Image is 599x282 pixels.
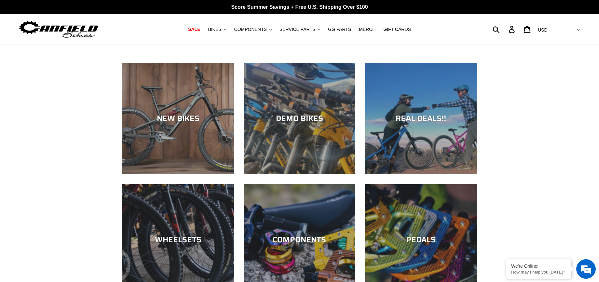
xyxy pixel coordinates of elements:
[511,270,566,275] p: How may I help you today?
[365,63,477,174] a: REAL DEALS!!
[244,235,355,245] div: COMPONENTS
[276,25,323,34] button: SERVICE PARTS
[122,235,234,245] div: WHEELSETS
[383,27,411,32] span: GIFT CARDS
[188,27,200,32] span: SALE
[496,22,513,36] input: Search
[244,114,355,123] div: DEMO BIKES
[365,235,477,245] div: PEDALS
[122,63,234,174] a: NEW BIKES
[328,27,351,32] span: GG PARTS
[359,27,375,32] span: MERCH
[356,25,379,34] a: MERCH
[234,27,267,32] span: COMPONENTS
[244,63,355,174] a: DEMO BIKES
[205,25,229,34] button: BIKES
[365,114,477,123] div: REAL DEALS!!
[511,263,566,269] div: We're Online!
[185,25,203,34] a: SALE
[231,25,275,34] button: COMPONENTS
[18,19,99,40] img: Canfield Bikes
[122,114,234,123] div: NEW BIKES
[380,25,414,34] a: GIFT CARDS
[325,25,354,34] a: GG PARTS
[279,27,315,32] span: SERVICE PARTS
[208,27,221,32] span: BIKES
